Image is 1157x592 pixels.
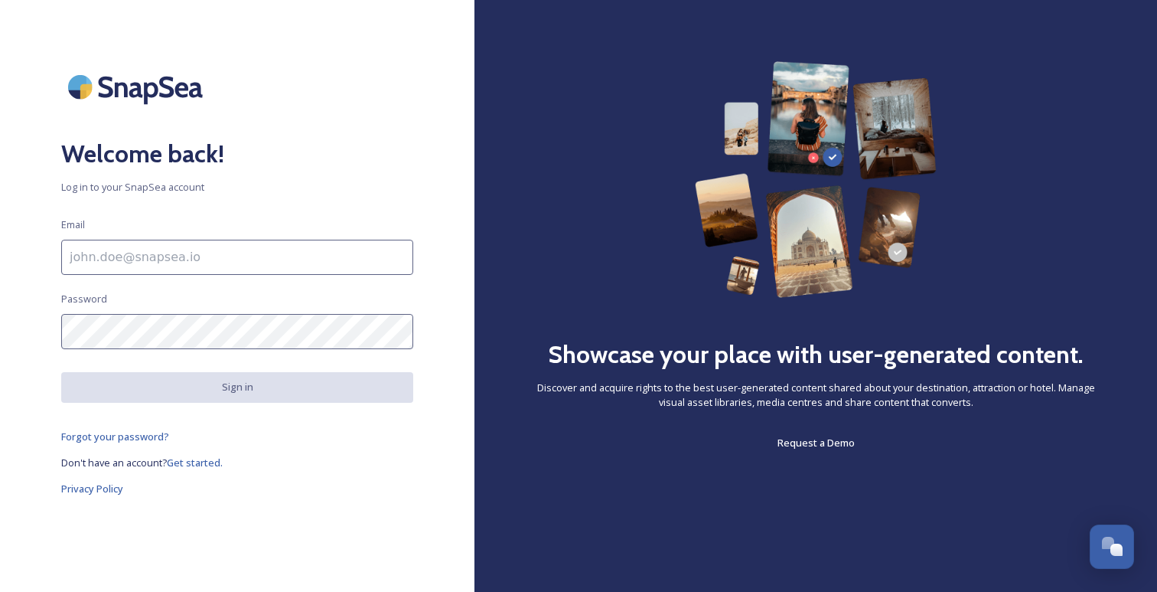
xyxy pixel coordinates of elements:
img: SnapSea Logo [61,61,214,113]
span: Password [61,292,107,306]
a: Don't have an account?Get started. [61,453,413,472]
button: Sign in [61,372,413,402]
a: Forgot your password? [61,427,413,446]
input: john.doe@snapsea.io [61,240,413,275]
span: Don't have an account? [61,456,167,469]
button: Open Chat [1090,525,1134,569]
a: Request a Demo [777,433,855,452]
span: Log in to your SnapSea account [61,180,413,195]
span: Get started. [167,456,223,469]
a: Privacy Policy [61,479,413,498]
span: Request a Demo [777,436,855,450]
span: Privacy Policy [61,482,123,496]
img: 63b42ca75bacad526042e722_Group%20154-p-800.png [695,61,936,298]
span: Email [61,218,85,232]
span: Forgot your password? [61,430,169,443]
h2: Showcase your place with user-generated content. [548,336,1084,373]
span: Discover and acquire rights to the best user-generated content shared about your destination, att... [536,381,1096,410]
h2: Welcome back! [61,136,413,172]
